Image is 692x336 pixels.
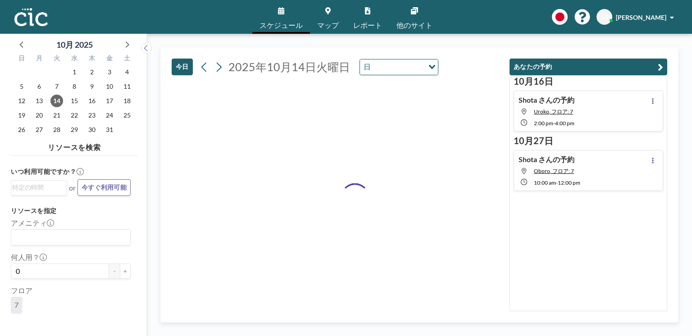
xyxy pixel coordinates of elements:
[48,53,66,65] div: 火
[396,22,432,29] span: 他のサイト
[14,8,48,26] img: organization-logo
[33,80,46,93] span: 2025年10月6日月曜日
[86,66,98,78] span: 2025年10月2日木曜日
[514,135,663,146] h3: 10月27日
[373,61,423,73] input: Search for option
[362,61,373,73] span: 日
[86,95,98,107] span: 2025年10月16日木曜日
[33,109,46,122] span: 2025年10月20日月曜日
[66,53,83,65] div: 水
[121,80,133,93] span: 2025年10月11日土曜日
[120,263,131,279] button: +
[86,109,98,122] span: 2025年10月23日木曜日
[50,80,63,93] span: 2025年10月7日火曜日
[68,95,81,107] span: 2025年10月15日水曜日
[172,59,193,75] button: 今日
[15,123,28,136] span: 2025年10月26日日曜日
[50,95,63,107] span: 2025年10月14日火曜日
[103,123,116,136] span: 2025年10月31日金曜日
[534,179,556,186] span: 10:00 AM
[82,183,127,192] span: 今すぐ利用可能
[31,53,48,65] div: 月
[11,181,67,194] div: Search for option
[11,207,131,215] h3: リソースを指定
[534,168,574,174] span: Oboro, フロア: 7
[68,109,81,122] span: 2025年10月22日水曜日
[103,109,116,122] span: 2025年10月24日金曜日
[86,123,98,136] span: 2025年10月30日木曜日
[83,53,100,65] div: 木
[15,109,28,122] span: 2025年10月19日日曜日
[616,14,666,21] span: [PERSON_NAME]
[15,80,28,93] span: 2025年10月5日日曜日
[13,53,31,65] div: 日
[118,53,136,65] div: 土
[77,179,131,196] button: 今すぐ利用可能
[534,108,573,115] span: Uroko, フロア: 7
[11,253,47,262] label: 何人用？
[68,80,81,93] span: 2025年10月8日水曜日
[519,155,574,164] h4: Shota さんの予約
[14,300,18,309] span: 7
[69,183,76,192] span: or
[317,22,339,29] span: マップ
[555,120,574,127] span: 4:00 PM
[12,182,62,192] input: Search for option
[33,123,46,136] span: 2025年10月27日月曜日
[558,179,580,186] span: 12:00 PM
[121,66,133,78] span: 2025年10月4日土曜日
[556,179,558,186] span: -
[519,95,574,104] h4: Shota さんの予約
[259,22,303,29] span: スケジュール
[11,230,130,245] div: Search for option
[12,232,125,243] input: Search for option
[68,66,81,78] span: 2025年10月1日水曜日
[68,123,81,136] span: 2025年10月29日水曜日
[353,22,382,29] span: レポート
[228,60,350,73] span: 2025年10月14日火曜日
[33,95,46,107] span: 2025年10月13日月曜日
[11,218,54,227] label: アメニティ
[100,53,118,65] div: 金
[11,139,138,152] h4: リソースを検索
[103,95,116,107] span: 2025年10月17日金曜日
[121,95,133,107] span: 2025年10月18日土曜日
[553,120,555,127] span: -
[15,95,28,107] span: 2025年10月12日日曜日
[601,13,608,21] span: SS
[50,123,63,136] span: 2025年10月28日火曜日
[121,109,133,122] span: 2025年10月25日土曜日
[514,76,663,87] h3: 10月16日
[11,286,32,295] label: フロア
[56,38,93,51] div: 10月 2025
[86,80,98,93] span: 2025年10月9日木曜日
[360,59,438,75] div: Search for option
[534,120,553,127] span: 2:00 PM
[510,59,667,75] button: あなたの予約
[50,109,63,122] span: 2025年10月21日火曜日
[103,66,116,78] span: 2025年10月3日金曜日
[109,263,120,279] button: -
[103,80,116,93] span: 2025年10月10日金曜日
